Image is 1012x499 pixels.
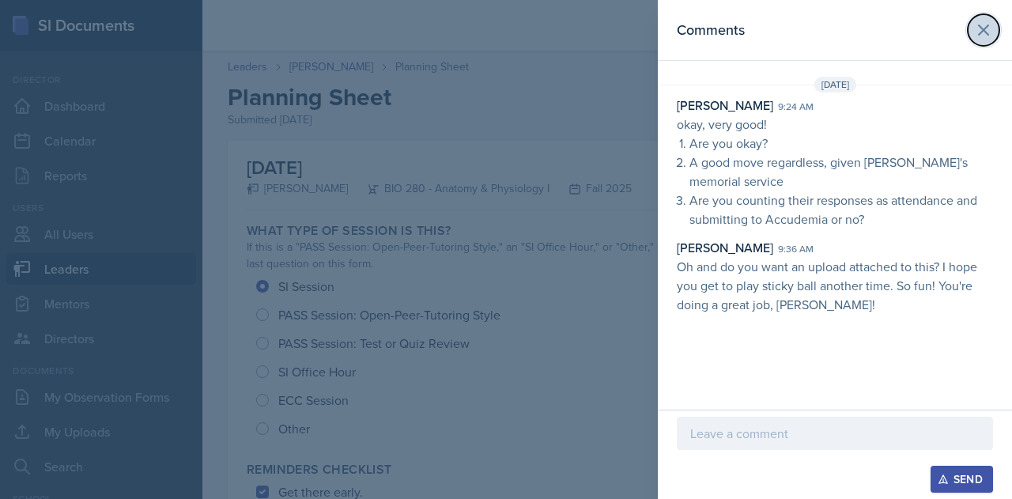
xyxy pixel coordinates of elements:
[677,96,773,115] div: [PERSON_NAME]
[689,134,993,153] p: Are you okay?
[931,466,993,493] button: Send
[814,77,856,93] span: [DATE]
[677,257,993,314] p: Oh and do you want an upload attached to this? I hope you get to play sticky ball another time. S...
[941,473,983,486] div: Send
[677,19,745,41] h2: Comments
[778,242,814,256] div: 9:36 am
[677,238,773,257] div: [PERSON_NAME]
[689,153,993,191] p: A good move regardless, given [PERSON_NAME]'s memorial service
[689,191,993,229] p: Are you counting their responses as attendance and submitting to Accudemia or no?
[778,100,814,114] div: 9:24 am
[677,115,993,134] p: okay, very good!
